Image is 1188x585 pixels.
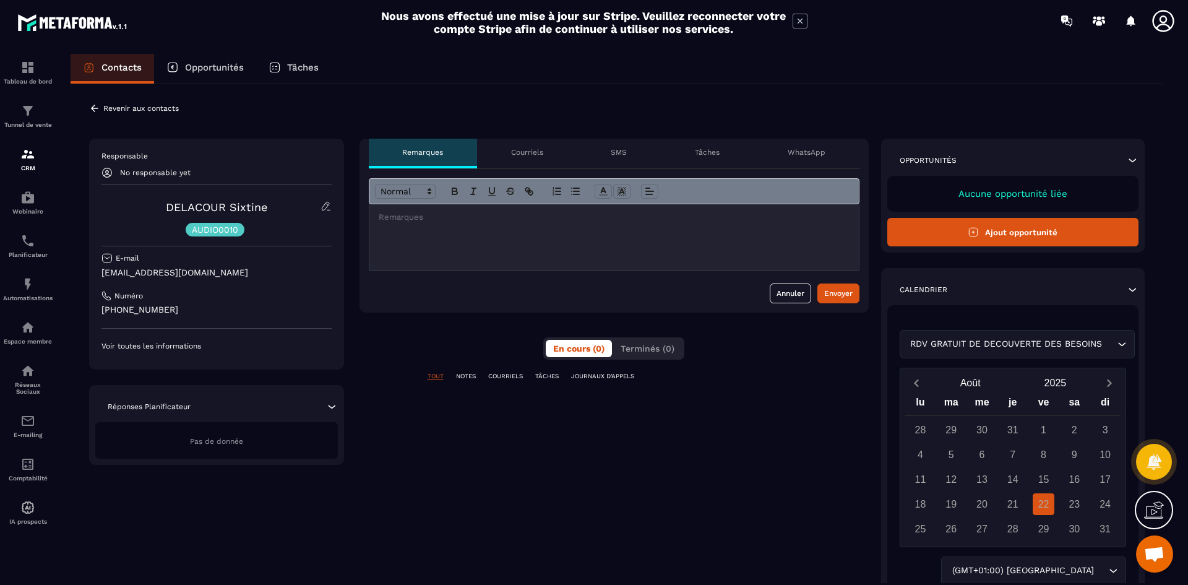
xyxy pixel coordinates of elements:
img: accountant [20,457,35,472]
div: 2 [1064,419,1085,441]
p: Tableau de bord [3,78,53,85]
span: (GMT+01:00) [GEOGRAPHIC_DATA] [949,564,1096,578]
button: Annuler [770,284,811,303]
div: 5 [940,444,962,466]
div: 10 [1095,444,1116,466]
p: IA prospects [3,518,53,525]
div: Calendar days [905,419,1121,540]
div: Calendar wrapper [905,394,1121,540]
p: Opportunités [185,62,244,73]
div: 28 [1002,518,1023,540]
p: Contacts [101,62,142,73]
div: 15 [1033,469,1054,490]
button: Open years overlay [1013,372,1098,394]
span: Terminés (0) [621,344,674,353]
p: CRM [3,165,53,171]
p: Réseaux Sociaux [3,381,53,395]
img: social-network [20,363,35,378]
div: 24 [1095,493,1116,515]
div: 14 [1002,469,1023,490]
div: 29 [1033,518,1054,540]
p: Aucune opportunité liée [900,188,1127,199]
div: Envoyer [824,287,853,300]
div: 7 [1002,444,1023,466]
p: SMS [611,147,627,157]
div: 13 [971,469,992,490]
img: scheduler [20,233,35,248]
p: Calendrier [900,285,947,295]
p: Courriels [511,147,543,157]
div: 30 [1064,518,1085,540]
p: Tunnel de vente [3,121,53,128]
div: 9 [1064,444,1085,466]
input: Search for option [1096,564,1106,578]
div: 25 [910,518,931,540]
p: Remarques [402,147,443,157]
p: Responsable [101,151,332,161]
button: Next month [1098,375,1121,391]
a: schedulerschedulerPlanificateur [3,224,53,267]
div: ma [936,394,966,415]
p: No responsable yet [120,168,191,177]
div: 20 [971,493,992,515]
p: COURRIELS [488,372,523,381]
p: AUDIO0010 [192,225,238,234]
a: Ouvrir le chat [1136,535,1173,573]
button: Envoyer [817,284,859,303]
a: emailemailE-mailing [3,404,53,448]
p: NOTES [456,372,476,381]
a: formationformationTunnel de vente [3,94,53,137]
h2: Nous avons effectué une mise à jour sur Stripe. Veuillez reconnecter votre compte Stripe afin de ... [381,9,786,35]
img: logo [17,11,129,33]
button: Ajout opportunité [887,218,1139,246]
p: Automatisations [3,295,53,301]
div: sa [1059,394,1090,415]
a: automationsautomationsWebinaire [3,181,53,224]
a: Tâches [256,54,331,84]
div: 26 [940,518,962,540]
div: di [1090,394,1121,415]
div: 30 [971,419,992,441]
button: Previous month [905,375,928,391]
div: 27 [971,518,992,540]
img: automations [20,320,35,335]
p: Espace membre [3,338,53,345]
div: 16 [1064,469,1085,490]
div: 28 [910,419,931,441]
p: Webinaire [3,208,53,215]
div: 11 [910,469,931,490]
div: 4 [910,444,931,466]
div: Search for option [900,330,1135,358]
div: ve [1028,394,1059,415]
p: E-mail [116,253,139,263]
p: TOUT [428,372,444,381]
div: 6 [971,444,992,466]
button: En cours (0) [546,340,612,357]
img: formation [20,147,35,162]
p: Voir toutes les informations [101,341,332,351]
div: Search for option [941,557,1126,585]
div: 21 [1002,493,1023,515]
div: 31 [1095,518,1116,540]
img: automations [20,190,35,205]
a: Opportunités [154,54,256,84]
a: Contacts [71,54,154,84]
p: [EMAIL_ADDRESS][DOMAIN_NAME] [101,267,332,279]
p: Comptabilité [3,475,53,482]
div: 31 [1002,419,1023,441]
div: 3 [1095,419,1116,441]
a: formationformationTableau de bord [3,51,53,94]
div: 19 [940,493,962,515]
p: Numéro [114,291,143,301]
a: accountantaccountantComptabilité [3,448,53,491]
a: automationsautomationsAutomatisations [3,267,53,311]
a: DELACOUR Sixtine [166,201,267,214]
div: 23 [1064,493,1085,515]
a: formationformationCRM [3,137,53,181]
span: Pas de donnée [190,437,243,446]
div: 29 [940,419,962,441]
p: WhatsApp [788,147,825,157]
button: Open months overlay [928,372,1013,394]
img: automations [20,500,35,515]
span: RDV GRATUIT DE DECOUVERTE DES BESOINS [908,337,1105,351]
